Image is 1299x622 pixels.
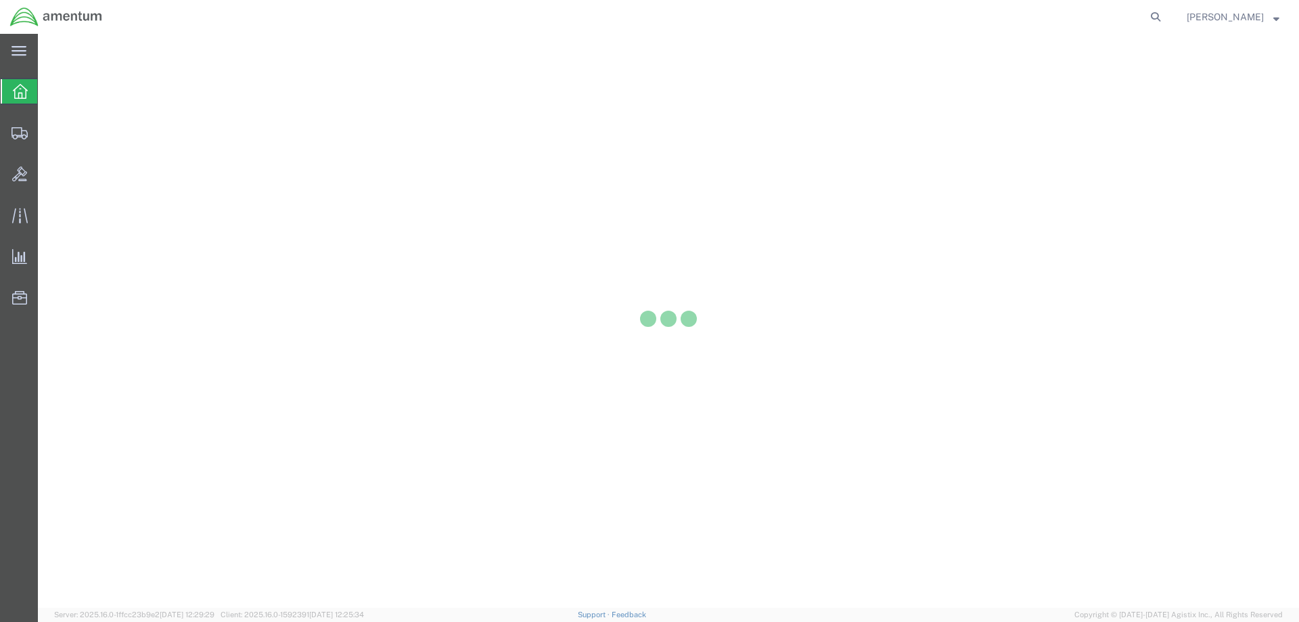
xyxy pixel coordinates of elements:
span: [DATE] 12:25:34 [309,610,364,619]
span: Client: 2025.16.0-1592391 [221,610,364,619]
span: JONATHAN FLORY [1187,9,1264,24]
span: Copyright © [DATE]-[DATE] Agistix Inc., All Rights Reserved [1074,609,1283,621]
span: Server: 2025.16.0-1ffcc23b9e2 [54,610,214,619]
span: [DATE] 12:29:29 [160,610,214,619]
a: Feedback [612,610,646,619]
button: [PERSON_NAME] [1186,9,1280,25]
img: logo [9,7,103,27]
a: Support [578,610,612,619]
